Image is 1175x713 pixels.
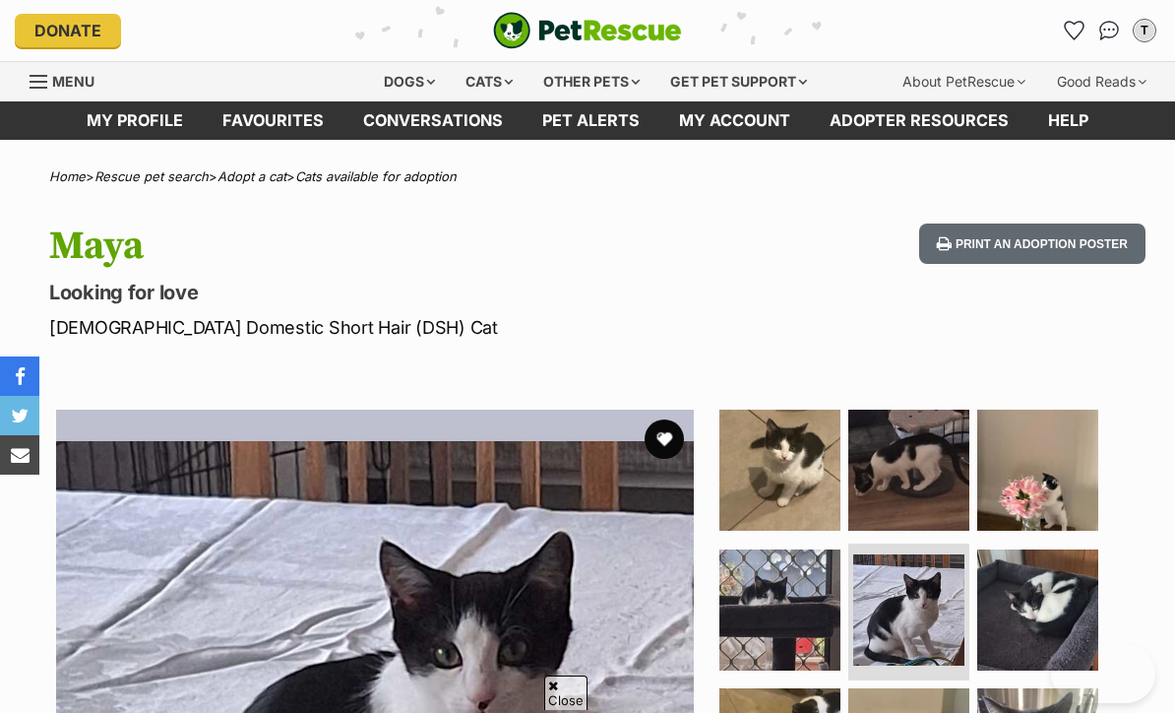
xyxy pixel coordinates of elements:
[49,168,86,184] a: Home
[719,410,840,531] img: Photo of Maya
[94,168,209,184] a: Rescue pet search
[343,101,523,140] a: conversations
[1135,21,1154,40] div: T
[1043,62,1160,101] div: Good Reads
[889,62,1039,101] div: About PetRescue
[1099,21,1120,40] img: chat-41dd97257d64d25036548639549fe6c8038ab92f7586957e7f3b1b290dea8141.svg
[452,62,526,101] div: Cats
[493,12,682,49] a: PetRescue
[977,550,1098,671] img: Photo of Maya
[523,101,659,140] a: Pet alerts
[977,410,1098,531] img: Photo of Maya
[15,14,121,47] a: Donate
[645,420,684,459] button: favourite
[493,12,682,49] img: logo-cat-932fe2b9b8326f06289b0f2fb663e598f794de774fb13d1741a6617ecf9a85b4.svg
[853,554,964,666] img: Photo of Maya
[919,224,1145,264] button: Print an adoption poster
[295,168,457,184] a: Cats available for adoption
[1129,15,1160,46] button: My account
[1093,15,1125,46] a: Conversations
[1028,101,1108,140] a: Help
[656,62,821,101] div: Get pet support
[1051,644,1155,703] iframe: Help Scout Beacon - Open
[370,62,449,101] div: Dogs
[848,410,969,531] img: Photo of Maya
[49,279,718,306] p: Looking for love
[719,550,840,671] img: Photo of Maya
[30,62,108,97] a: Menu
[529,62,653,101] div: Other pets
[1058,15,1160,46] ul: Account quick links
[52,73,94,90] span: Menu
[1058,15,1089,46] a: Favourites
[67,101,203,140] a: My profile
[544,676,587,710] span: Close
[49,314,718,341] p: [DEMOGRAPHIC_DATA] Domestic Short Hair (DSH) Cat
[217,168,286,184] a: Adopt a cat
[203,101,343,140] a: Favourites
[810,101,1028,140] a: Adopter resources
[49,224,718,269] h1: Maya
[659,101,810,140] a: My account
